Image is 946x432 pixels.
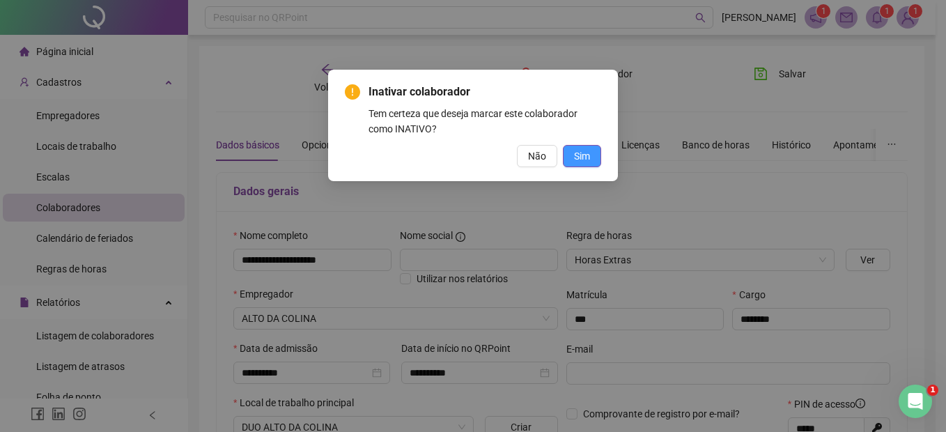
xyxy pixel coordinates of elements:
button: Não [517,145,557,167]
span: Não [528,148,546,164]
span: Sim [574,148,590,164]
button: Sim [563,145,601,167]
div: Tem certeza que deseja marcar este colaborador como INATIVO? [369,106,601,137]
span: exclamation-circle [345,84,360,100]
span: Inativar colaborador [369,84,601,100]
span: 1 [927,385,938,396]
iframe: Intercom live chat [899,385,932,418]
